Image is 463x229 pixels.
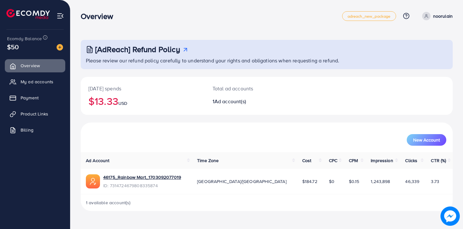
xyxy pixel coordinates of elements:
span: [GEOGRAPHIC_DATA]/[GEOGRAPHIC_DATA] [197,178,286,185]
a: My ad accounts [5,75,65,88]
a: adreach_new_package [342,11,396,21]
span: $0 [329,178,334,185]
span: $0.15 [349,178,359,185]
h3: [AdReach] Refund Policy [95,45,180,54]
span: Impression [371,157,393,164]
a: noorulain [420,12,453,20]
img: logo [6,9,50,19]
span: My ad accounts [21,78,53,85]
span: USD [118,100,127,106]
p: noorulain [433,12,453,20]
a: Payment [5,91,65,104]
h2: 1 [213,98,290,105]
span: ID: 7314724679808335874 [103,182,181,189]
span: Ad Account [86,157,110,164]
span: Ad account(s) [214,98,246,105]
span: 1 available account(s) [86,199,131,206]
span: Payment [21,95,39,101]
button: New Account [407,134,446,146]
p: [DATE] spends [88,85,197,92]
span: $50 [7,42,19,51]
h2: $13.33 [88,95,197,107]
span: Cost [302,157,312,164]
img: image [440,206,460,226]
a: Product Links [5,107,65,120]
span: New Account [413,138,440,142]
span: Time Zone [197,157,219,164]
span: $184.72 [302,178,317,185]
a: 46175_Rainbow Mart_1703092077019 [103,174,181,180]
a: Overview [5,59,65,72]
img: image [57,44,63,50]
span: adreach_new_package [348,14,391,18]
span: 1,243,898 [371,178,390,185]
p: Total ad accounts [213,85,290,92]
h3: Overview [81,12,118,21]
span: Ecomdy Balance [7,35,42,42]
span: CPC [329,157,337,164]
img: menu [57,12,64,20]
p: Please review our refund policy carefully to understand your rights and obligations when requesti... [86,57,449,64]
span: Clicks [405,157,417,164]
span: 3.73 [431,178,439,185]
span: Billing [21,127,33,133]
span: Overview [21,62,40,69]
span: Product Links [21,111,48,117]
span: 46,339 [405,178,419,185]
span: CTR (%) [431,157,446,164]
span: CPM [349,157,358,164]
img: ic-ads-acc.e4c84228.svg [86,174,100,188]
a: Billing [5,124,65,136]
